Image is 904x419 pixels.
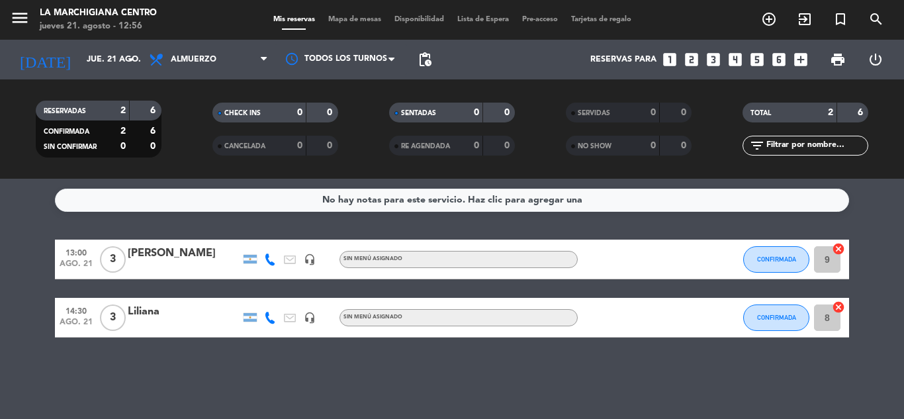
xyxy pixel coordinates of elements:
[451,16,516,23] span: Lista de Espera
[651,108,656,117] strong: 0
[304,254,316,265] i: headset_mic
[868,52,883,68] i: power_settings_new
[171,55,216,64] span: Almuerzo
[401,143,450,150] span: RE AGENDADA
[388,16,451,23] span: Disponibilidad
[797,11,813,27] i: exit_to_app
[120,142,126,151] strong: 0
[128,245,240,262] div: [PERSON_NAME]
[748,51,766,68] i: looks_5
[578,110,610,116] span: SERVIDAS
[100,246,126,273] span: 3
[44,144,97,150] span: SIN CONFIRMAR
[297,108,302,117] strong: 0
[474,108,479,117] strong: 0
[224,143,265,150] span: CANCELADA
[765,138,868,153] input: Filtrar por nombre...
[10,8,30,28] i: menu
[770,51,788,68] i: looks_6
[44,108,86,115] span: RESERVADAS
[474,141,479,150] strong: 0
[856,40,894,79] div: LOG OUT
[683,51,700,68] i: looks_two
[10,8,30,32] button: menu
[224,110,261,116] span: CHECK INS
[322,16,388,23] span: Mapa de mesas
[120,106,126,115] strong: 2
[868,11,884,27] i: search
[150,126,158,136] strong: 6
[681,108,689,117] strong: 0
[651,141,656,150] strong: 0
[516,16,565,23] span: Pre-acceso
[150,106,158,115] strong: 6
[504,141,512,150] strong: 0
[40,20,157,33] div: jueves 21. agosto - 12:56
[750,110,771,116] span: TOTAL
[858,108,866,117] strong: 6
[120,126,126,136] strong: 2
[100,304,126,331] span: 3
[60,303,93,318] span: 14:30
[44,128,89,135] span: CONFIRMADA
[757,314,796,321] span: CONFIRMADA
[681,141,689,150] strong: 0
[327,141,335,150] strong: 0
[661,51,678,68] i: looks_one
[60,259,93,275] span: ago. 21
[705,51,722,68] i: looks_3
[60,318,93,333] span: ago. 21
[40,7,157,20] div: La Marchigiana Centro
[60,244,93,259] span: 13:00
[792,51,809,68] i: add_box
[832,242,845,256] i: cancel
[128,303,240,320] div: Liliana
[267,16,322,23] span: Mis reservas
[322,193,582,208] div: No hay notas para este servicio. Haz clic para agregar una
[832,301,845,314] i: cancel
[343,256,402,261] span: Sin menú asignado
[327,108,335,117] strong: 0
[123,52,139,68] i: arrow_drop_down
[743,246,809,273] button: CONFIRMADA
[590,55,656,64] span: Reservas para
[150,142,158,151] strong: 0
[401,110,436,116] span: SENTADAS
[830,52,846,68] span: print
[417,52,433,68] span: pending_actions
[343,314,402,320] span: Sin menú asignado
[304,312,316,324] i: headset_mic
[743,304,809,331] button: CONFIRMADA
[565,16,638,23] span: Tarjetas de regalo
[833,11,848,27] i: turned_in_not
[749,138,765,154] i: filter_list
[504,108,512,117] strong: 0
[727,51,744,68] i: looks_4
[578,143,611,150] span: NO SHOW
[10,45,80,74] i: [DATE]
[297,141,302,150] strong: 0
[828,108,833,117] strong: 2
[761,11,777,27] i: add_circle_outline
[757,256,796,263] span: CONFIRMADA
